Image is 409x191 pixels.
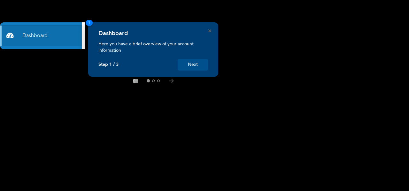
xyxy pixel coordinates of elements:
[98,62,119,67] p: Step 1 / 3
[178,59,208,71] button: Next
[98,41,208,54] p: Here you have a brief overview of your account information
[208,29,211,32] button: Close
[86,20,93,26] span: 1
[98,30,128,37] h4: Dashboard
